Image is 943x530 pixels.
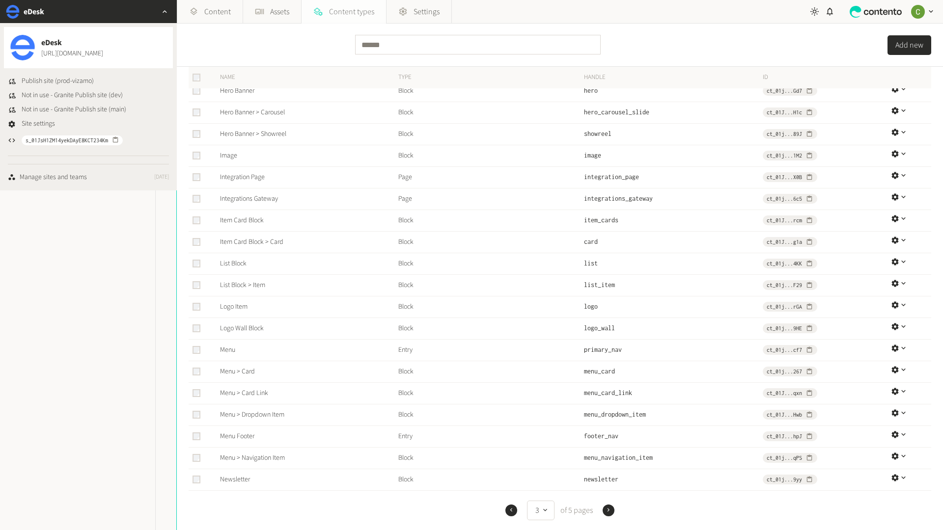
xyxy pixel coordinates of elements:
span: ct_01j...9HE [767,324,802,333]
button: ct_01J...qxn [763,388,817,398]
span: eDesk [41,37,103,49]
a: Site settings [8,119,55,129]
span: ct_01j...1M2 [767,151,802,160]
a: Newsletter [220,475,250,484]
td: Block [398,274,583,296]
td: Block [398,102,583,123]
a: Menu > Navigation Item [220,453,285,463]
span: list_item [584,281,615,289]
button: ct_01j...rGA [763,302,817,312]
a: Menu > Card [220,367,255,376]
a: Menu > Card Link [220,388,268,398]
span: showreel [584,130,611,137]
td: Block [398,447,583,469]
span: Publish site (prod-vizamo) [22,76,94,86]
button: s_01JsH1ZM14yekDAyE8KCT234Km [22,135,123,145]
a: Hero Banner > Showreel [220,129,286,139]
div: Manage sites and teams [20,172,87,183]
td: Block [398,382,583,404]
a: Menu [220,345,235,355]
td: Block [398,231,583,253]
td: Entry [398,339,583,361]
th: Type [398,67,583,88]
span: of 5 pages [558,504,593,516]
span: ct_01j...4KK [767,259,802,268]
span: Settings [414,6,440,18]
span: ct_01j...9yy [767,475,802,484]
a: Hero Banner [220,86,254,96]
a: Integrations Gateway [220,194,278,204]
span: s_01JsH1ZM14yekDAyE8KCT234Km [26,136,108,145]
span: logo [584,303,598,310]
td: Block [398,469,583,490]
button: ct_01J...H1c [763,107,817,117]
button: ct_01j...cf7 [763,345,817,355]
button: Not in use - Granite Publish site (dev) [8,90,123,101]
span: Content types [329,6,374,18]
button: 3 [527,501,555,520]
span: menu_card_link [584,389,632,397]
td: Entry [398,425,583,447]
span: ct_01j...89J [767,130,802,138]
td: Block [398,404,583,425]
span: ct_01j...qPS [767,453,802,462]
button: ct_01J...X0B [763,172,817,182]
button: ct_01j...9HE [763,323,817,333]
span: integration_page [584,173,639,181]
img: eDesk [10,35,35,60]
span: integrations_gateway [584,195,653,202]
td: Page [398,166,583,188]
button: ct_01j...267 [763,367,817,376]
span: ct_01J...qxn [767,389,802,397]
th: ID [762,67,890,88]
a: Image [220,151,237,160]
a: Manage sites and teams [8,172,87,183]
button: ct_01j...9yy [763,475,817,484]
button: ct_01j...Gd7 [763,86,817,96]
span: ct_01J...X0B [767,173,802,182]
button: ct_01J...g1a [763,237,817,247]
span: Not in use - Granite Publish site (dev) [22,90,123,101]
span: list [584,260,598,267]
button: ct_01j...F29 [763,280,817,290]
img: Chloe Ryan [911,5,925,19]
span: Site settings [22,119,55,129]
a: Logo Wall Block [220,323,264,333]
button: ct_01j...89J [763,129,817,139]
td: Block [398,361,583,382]
span: ct_01J...g1a [767,238,802,246]
span: ct_01j...cf7 [767,345,802,354]
span: ct_01J...hpJ [767,432,802,441]
span: footer_nav [584,432,618,440]
td: Block [398,253,583,274]
h2: eDesk [24,6,44,18]
span: Not in use - Granite Publish site (main) [22,105,126,115]
span: item_cards [584,216,618,224]
button: Not in use - Granite Publish site (main) [8,105,126,115]
button: Publish site (prod-vizamo) [8,76,94,86]
img: eDesk [6,5,20,19]
button: ct_01j...1M2 [763,151,817,160]
span: menu_card [584,368,615,375]
span: hero_carousel_slide [584,108,649,116]
span: newsletter [584,476,618,483]
th: Handle [583,67,762,88]
span: ct_01j...rGA [767,302,802,311]
td: Block [398,318,583,339]
span: menu_dropdown_item [584,411,646,418]
td: Block [398,80,583,102]
span: menu_navigation_item [584,454,653,461]
th: Name [212,67,398,88]
span: ct_01J...rcm [767,216,802,225]
td: Page [398,188,583,210]
span: hero [584,87,598,94]
td: Block [398,123,583,145]
span: ct_01J...H1c [767,108,802,117]
button: ct_01j...4KK [763,259,817,268]
span: ct_01j...6c5 [767,194,802,203]
a: Menu Footer [220,431,254,441]
a: List Block > Item [220,280,265,290]
a: Hero Banner > Carousel [220,107,285,117]
a: List Block [220,259,247,268]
